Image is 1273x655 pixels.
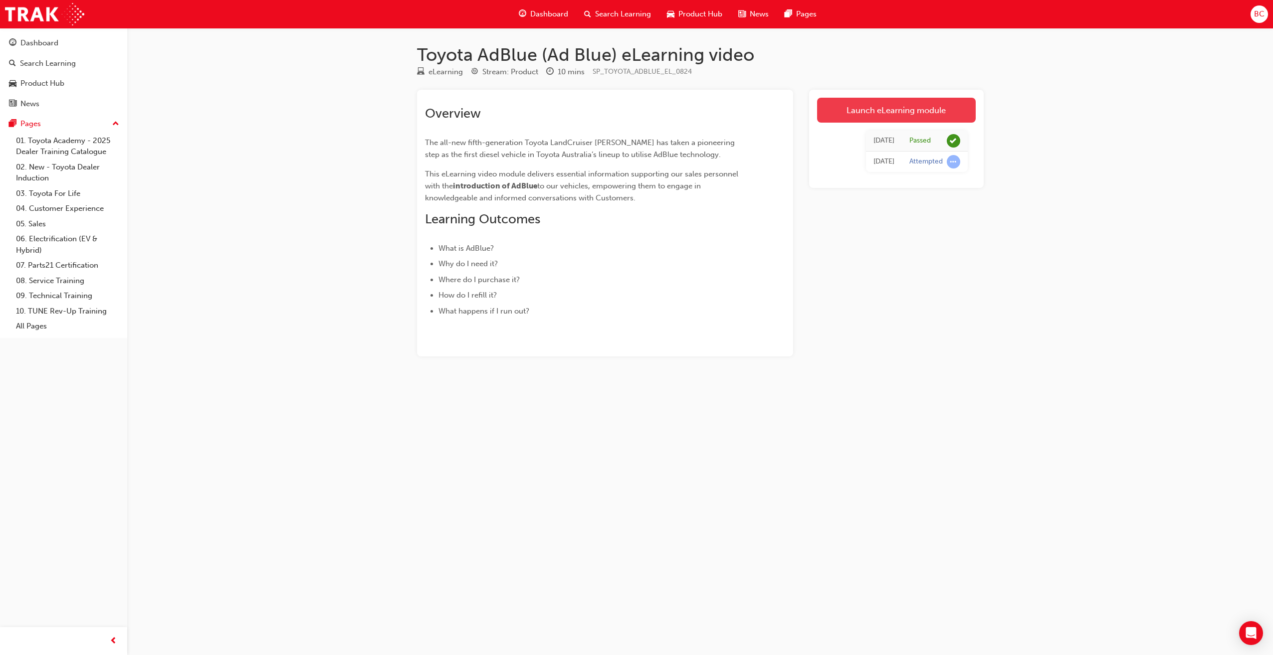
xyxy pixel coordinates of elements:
[817,98,976,123] a: Launch eLearning module
[417,44,984,66] h1: Toyota AdBlue (Ad Blue) eLearning video
[417,68,424,77] span: learningResourceType_ELEARNING-icon
[4,34,123,52] a: Dashboard
[12,231,123,258] a: 06. Electrification (EV & Hybrid)
[12,319,123,334] a: All Pages
[678,8,722,20] span: Product Hub
[511,4,576,24] a: guage-iconDashboard
[110,635,117,648] span: prev-icon
[584,8,591,20] span: search-icon
[12,186,123,201] a: 03. Toyota For Life
[20,37,58,49] div: Dashboard
[546,68,554,77] span: clock-icon
[425,169,740,190] span: This eLearning video module delivers essential information supporting our sales personnel with the
[438,307,529,316] span: What happens if I run out?
[4,95,123,113] a: News
[425,106,481,121] span: Overview
[12,288,123,304] a: 09. Technical Training
[4,74,123,93] a: Product Hub
[12,304,123,319] a: 10. TUNE Rev-Up Training
[558,66,585,78] div: 10 mins
[873,135,894,147] div: Fri May 16 2025 16:40:08 GMT+1000 (Australian Eastern Standard Time)
[12,133,123,160] a: 01. Toyota Academy - 2025 Dealer Training Catalogue
[519,8,526,20] span: guage-icon
[9,120,16,129] span: pages-icon
[1254,8,1265,20] span: BC
[425,181,703,202] span: to our vehicles, empowering them to engage in knowledgeable and informed conversations with Custo...
[12,258,123,273] a: 07. Parts21 Certification
[471,66,538,78] div: Stream
[4,32,123,115] button: DashboardSearch LearningProduct HubNews
[4,115,123,133] button: Pages
[909,157,943,166] div: Attempted
[20,98,39,110] div: News
[785,8,792,20] span: pages-icon
[471,68,478,77] span: target-icon
[453,181,537,190] span: introduction of AdBlue
[438,244,494,253] span: What is AdBlue?
[1239,621,1263,645] div: Open Intercom Messenger
[5,3,84,25] img: Trak
[428,66,463,78] div: eLearning
[438,259,498,268] span: Why do I need it?
[9,39,16,48] span: guage-icon
[12,160,123,186] a: 02. New - Toyota Dealer Induction
[947,155,960,168] span: learningRecordVerb_ATTEMPT-icon
[777,4,825,24] a: pages-iconPages
[796,8,817,20] span: Pages
[1251,5,1268,23] button: BC
[482,66,538,78] div: Stream: Product
[20,58,76,69] div: Search Learning
[873,156,894,167] div: Fri May 16 2025 16:21:41 GMT+1000 (Australian Eastern Standard Time)
[730,4,777,24] a: news-iconNews
[947,134,960,148] span: learningRecordVerb_PASS-icon
[417,66,463,78] div: Type
[667,8,674,20] span: car-icon
[593,67,692,76] span: Learning resource code
[595,8,651,20] span: Search Learning
[20,78,64,89] div: Product Hub
[438,291,497,300] span: How do I refill it?
[425,138,737,159] span: The all-new fifth-generation Toyota LandCruiser [PERSON_NAME] has taken a pioneering step as the ...
[4,54,123,73] a: Search Learning
[576,4,659,24] a: search-iconSearch Learning
[12,201,123,216] a: 04. Customer Experience
[12,216,123,232] a: 05. Sales
[9,59,16,68] span: search-icon
[546,66,585,78] div: Duration
[9,79,16,88] span: car-icon
[112,118,119,131] span: up-icon
[9,100,16,109] span: news-icon
[659,4,730,24] a: car-iconProduct Hub
[12,273,123,289] a: 08. Service Training
[20,118,41,130] div: Pages
[909,136,931,146] div: Passed
[738,8,746,20] span: news-icon
[530,8,568,20] span: Dashboard
[438,275,520,284] span: Where do I purchase it?
[425,211,540,227] span: Learning Outcomes
[750,8,769,20] span: News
